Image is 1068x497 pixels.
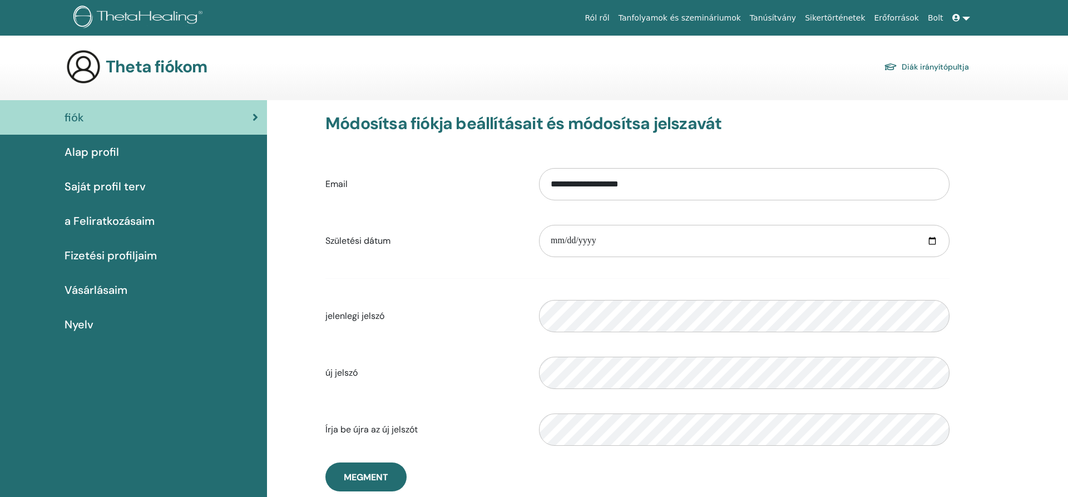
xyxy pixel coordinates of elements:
button: Megment [325,462,407,491]
span: fiók [65,109,84,126]
h3: Módosítsa fiókja beállításait és módosítsa jelszavát [325,114,950,134]
span: Nyelv [65,316,93,333]
label: új jelszó [317,362,531,383]
img: graduation-cap.svg [884,62,897,72]
span: Megment [344,471,388,483]
a: Erőforrások [870,8,923,28]
img: logo.png [73,6,206,31]
label: jelenlegi jelszó [317,306,531,327]
a: Diák irányítópultja [884,59,969,75]
a: Sikertörténetek [800,8,869,28]
label: Írja be újra az új jelszót [317,419,531,440]
label: Születési dátum [317,230,531,252]
a: Ról ről [581,8,614,28]
span: Vásárlásaim [65,282,127,298]
h3: Theta fiókom [106,57,207,77]
a: Tanfolyamok és szemináriumok [614,8,745,28]
a: Bolt [923,8,948,28]
label: Email [317,174,531,195]
a: Tanúsítvány [745,8,800,28]
span: Fizetési profiljaim [65,247,157,264]
span: a Feliratkozásaim [65,213,155,229]
img: generic-user-icon.jpg [66,49,101,85]
span: Alap profil [65,144,119,160]
span: Saját profil terv [65,178,146,195]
